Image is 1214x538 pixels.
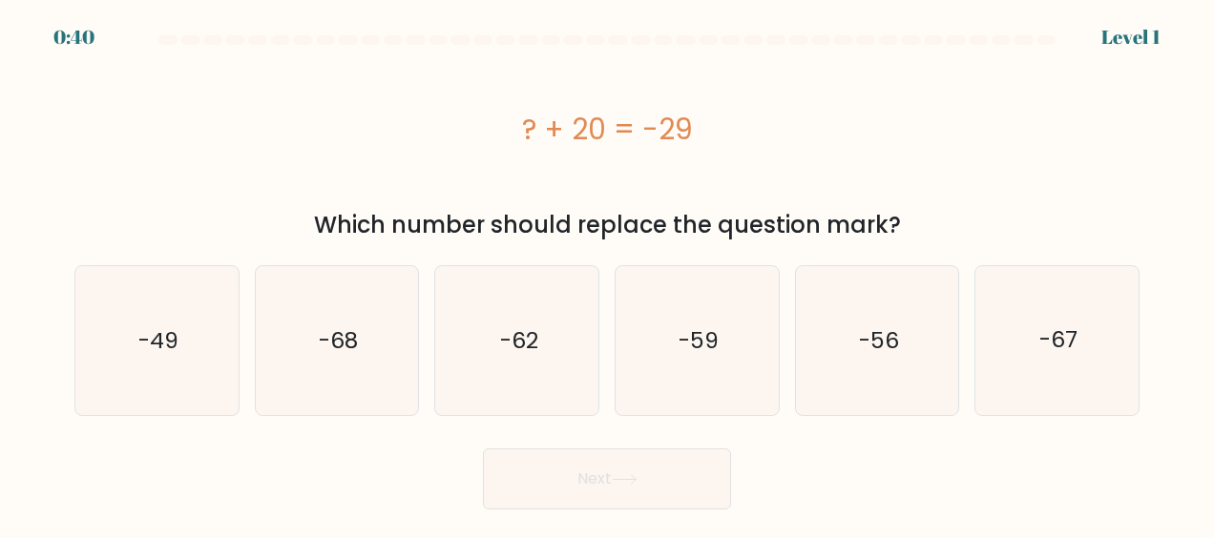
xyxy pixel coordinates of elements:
text: -49 [138,325,178,356]
div: Which number should replace the question mark? [86,208,1128,242]
text: -59 [679,325,719,356]
div: 0:40 [53,23,94,52]
text: -67 [1039,325,1078,356]
div: Level 1 [1101,23,1161,52]
text: -56 [859,325,899,356]
text: -62 [499,325,537,356]
text: -68 [319,325,358,356]
div: ? + 20 = -29 [74,108,1140,151]
button: Next [483,448,731,509]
